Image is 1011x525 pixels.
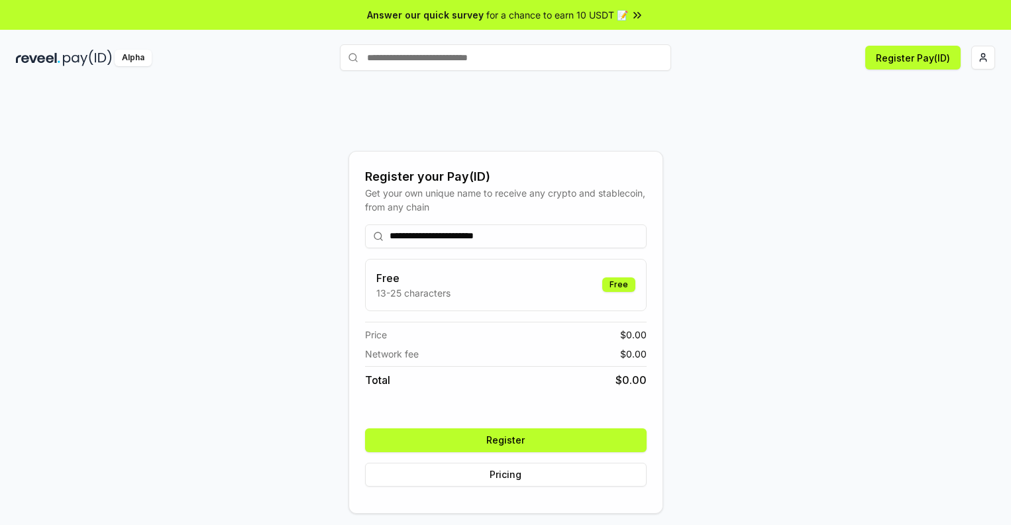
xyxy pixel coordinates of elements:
[602,277,635,292] div: Free
[615,372,647,388] span: $ 0.00
[115,50,152,66] div: Alpha
[367,8,484,22] span: Answer our quick survey
[365,428,647,452] button: Register
[16,50,60,66] img: reveel_dark
[365,463,647,487] button: Pricing
[365,186,647,214] div: Get your own unique name to receive any crypto and stablecoin, from any chain
[365,372,390,388] span: Total
[620,347,647,361] span: $ 0.00
[865,46,961,70] button: Register Pay(ID)
[376,286,451,300] p: 13-25 characters
[376,270,451,286] h3: Free
[620,328,647,342] span: $ 0.00
[365,347,419,361] span: Network fee
[486,8,628,22] span: for a chance to earn 10 USDT 📝
[365,328,387,342] span: Price
[63,50,112,66] img: pay_id
[365,167,647,186] div: Register your Pay(ID)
